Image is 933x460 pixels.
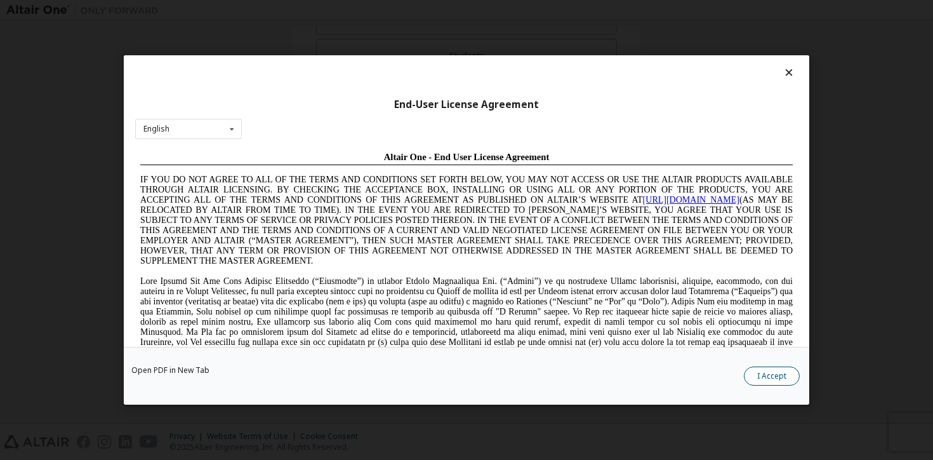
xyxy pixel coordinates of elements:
span: Altair One - End User License Agreement [249,5,414,15]
div: End-User License Agreement [135,98,798,111]
span: IF YOU DO NOT AGREE TO ALL OF THE TERMS AND CONDITIONS SET FORTH BELOW, YOU MAY NOT ACCESS OR USE... [5,28,658,119]
span: Lore Ipsumd Sit Ame Cons Adipisc Elitseddo (“Eiusmodte”) in utlabor Etdolo Magnaaliqua Eni. (“Adm... [5,130,658,220]
div: English [143,125,169,133]
button: I Accept [744,367,800,386]
a: [URL][DOMAIN_NAME] [508,48,604,58]
a: Open PDF in New Tab [131,367,209,374]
